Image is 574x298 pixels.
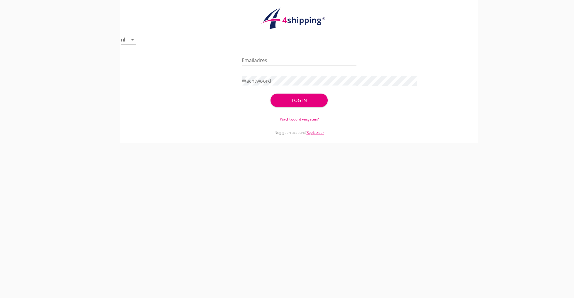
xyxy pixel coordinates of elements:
[271,94,328,107] button: Log in
[242,55,356,65] input: Emailadres
[280,97,318,104] div: Log in
[307,130,324,135] a: Registreer
[260,7,339,30] img: logo.1f945f1d.svg
[129,36,136,43] i: arrow_drop_down
[280,117,319,122] a: Wachtwoord vergeten?
[242,122,356,135] div: Nog geen account?
[121,37,125,42] div: nl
